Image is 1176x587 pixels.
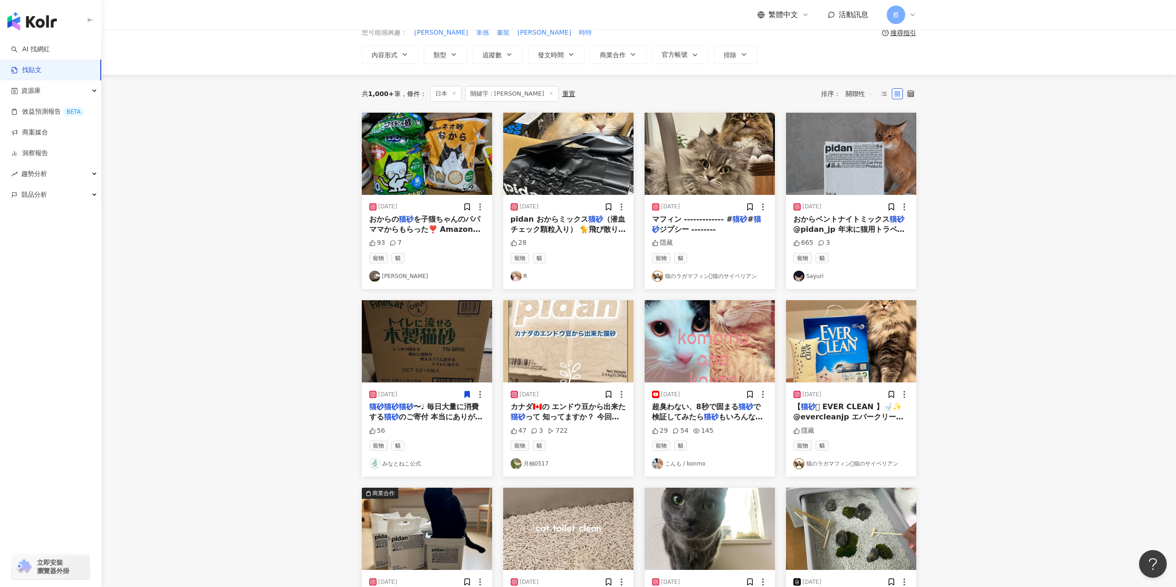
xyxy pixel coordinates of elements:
[768,10,798,20] span: 繁體中文
[362,488,492,570] img: post-image
[821,86,878,101] div: 排序：
[473,45,523,64] button: 追蹤數
[390,238,402,248] div: 7
[793,458,804,469] img: KOL Avatar
[511,441,529,451] span: 寵物
[890,29,916,36] div: 搜尋指引
[600,51,626,59] span: 商業合作
[414,28,468,37] span: [PERSON_NAME]
[520,203,539,211] div: [DATE]
[674,253,687,263] span: 貓
[424,45,467,64] button: 類型
[7,12,57,30] img: logo
[548,426,568,436] div: 722
[21,163,47,184] span: 趨勢分析
[21,184,47,205] span: 競品分析
[369,402,414,411] mark: 猫砂猫砂猫砂
[645,488,775,570] img: post-image
[15,559,33,574] img: chrome extension
[12,554,90,579] a: chrome extension立即安裝 瀏覽器外掛
[579,28,592,38] button: 時特
[1139,550,1167,578] iframe: Help Scout Beacon - Open
[369,271,380,282] img: KOL Avatar
[384,412,399,421] mark: 猫砂
[511,458,626,469] a: KOL Avatar月柚0517
[661,203,680,211] div: [DATE]
[369,412,485,483] span: のご寄付 本当にありがとうございます✨✨ 保護案件も増えてきています。 ご寄付で支えていただき本当にありがとうございます😊 マーチセレナの里親T様 K様 K様 K様 #ご寄付のお礼 #ご寄付あり...
[475,28,489,38] button: 筆感
[724,51,737,59] span: 排除
[511,426,527,436] div: 47
[465,86,559,102] span: 關鍵字：[PERSON_NAME]
[882,30,889,36] span: question-circle
[652,271,768,282] a: KOL Avatar猫のラガマフィン𓃠猫のサイベリアン
[369,215,399,224] span: おからの
[652,238,673,248] div: 隱藏
[538,51,564,59] span: 發文時間
[839,10,868,19] span: 活動訊息
[890,215,904,224] mark: 猫砂
[818,238,830,248] div: 3
[369,215,481,244] span: を子猫ちゃんのパパママからもらった❣️ Amazonの定期便で届いた紙の
[11,128,48,137] a: 商案媒合
[793,426,814,436] div: 隱藏
[369,426,385,436] div: 56
[661,391,680,399] div: [DATE]
[652,458,663,469] img: KOL Avatar
[732,215,747,224] mark: 猫砂
[503,113,634,195] img: post-image
[11,45,50,54] a: searchAI 找網紅
[482,51,502,59] span: 追蹤數
[659,225,716,234] span: ジプシー --------
[793,441,812,451] span: 寵物
[793,253,812,263] span: 寵物
[399,215,414,224] mark: 猫砂
[793,271,804,282] img: KOL Avatar
[372,51,397,59] span: 內容形式
[369,271,485,282] a: KOL Avatar[PERSON_NAME]
[786,113,916,195] img: post-image
[369,238,385,248] div: 93
[793,225,905,244] span: @pidan_jp 年末に猫用トラベルリュックをいただいた時に、
[11,149,48,158] a: 洞察報告
[362,28,407,37] span: 您可能感興趣：
[497,28,510,37] span: 畫龍
[816,253,829,263] span: 貓
[801,402,816,411] mark: 猫砂
[368,90,394,97] span: 1,000+
[11,171,18,177] span: rise
[37,558,69,575] span: 立即安裝 瀏覽器外掛
[803,391,822,399] div: [DATE]
[511,271,522,282] img: KOL Avatar
[362,90,401,97] div: 共 筆
[496,28,510,38] button: 畫龍
[652,215,761,234] mark: 猫砂
[747,215,753,224] span: #
[562,90,575,97] div: 重置
[362,113,492,195] img: post-image
[369,402,479,421] span: 〜♩ 毎日大量に消費する
[793,215,890,224] span: おからベントナイトミックス
[793,402,801,411] span: 【
[714,45,757,64] button: 排除
[846,86,873,101] span: 關聯性
[786,488,916,570] img: post-image
[401,90,427,97] span: 條件 ：
[517,28,572,38] button: [PERSON_NAME]
[503,488,634,570] img: post-image
[511,271,626,282] a: KOL AvatarR
[652,253,670,263] span: 寵物
[476,28,489,37] span: 筆感
[362,488,492,570] button: 商業合作
[511,253,529,263] span: 寵物
[378,578,397,586] div: [DATE]
[518,28,571,37] span: [PERSON_NAME]
[503,300,634,382] img: post-image
[652,426,668,436] div: 29
[511,238,527,248] div: 28
[652,441,670,451] span: 寵物
[652,458,768,469] a: KOL Avatarこんも / konmo
[369,253,388,263] span: 寵物
[661,578,680,586] div: [DATE]
[372,489,395,498] div: 商業合作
